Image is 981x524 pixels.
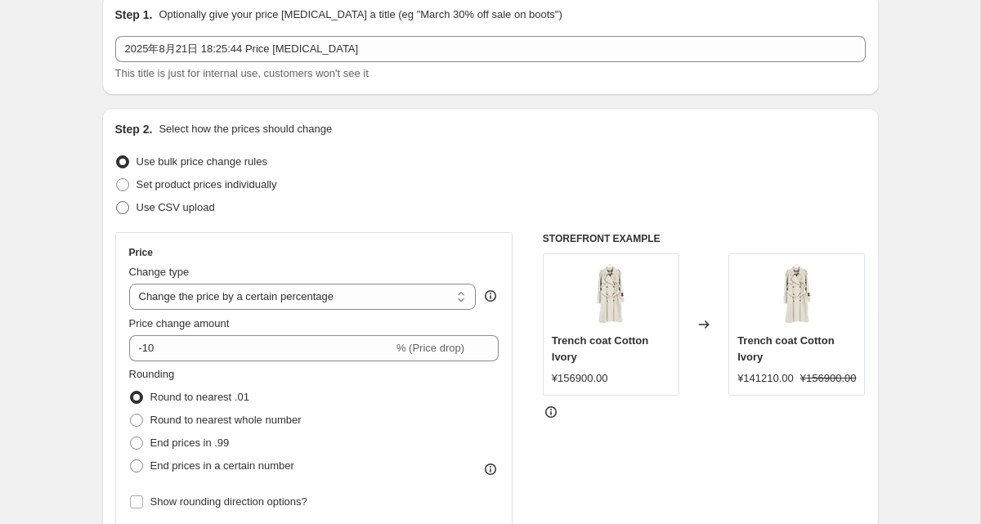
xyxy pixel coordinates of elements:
span: Set product prices individually [137,178,277,190]
span: ¥156900.00 [552,372,608,384]
img: 863148_original_80x.jpg [578,262,643,328]
p: Select how the prices should change [159,121,332,137]
span: This title is just for internal use, customers won't see it [115,67,369,79]
div: help [482,288,499,304]
span: Round to nearest .01 [150,391,249,403]
span: Price change amount [129,317,230,329]
h6: STOREFRONT EXAMPLE [543,232,866,245]
input: 30% off holiday sale [115,36,866,62]
span: Use CSV upload [137,201,215,213]
span: Rounding [129,368,175,380]
input: -15 [129,335,393,361]
h2: Step 1. [115,7,153,23]
p: Optionally give your price [MEDICAL_DATA] a title (eg "March 30% off sale on boots") [159,7,562,23]
span: Round to nearest whole number [150,414,302,426]
span: Show rounding direction options? [150,495,307,508]
h3: Price [129,246,153,259]
span: End prices in .99 [150,437,230,449]
span: Trench coat Cotton Ivory [737,334,834,363]
span: Trench coat Cotton Ivory [552,334,648,363]
h2: Step 2. [115,121,153,137]
img: 863148_original_80x.jpg [764,262,830,328]
span: ¥141210.00 [737,372,794,384]
span: Use bulk price change rules [137,155,267,168]
span: ¥156900.00 [800,372,857,384]
span: Change type [129,266,190,278]
span: % (Price drop) [396,342,464,354]
span: End prices in a certain number [150,459,294,472]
